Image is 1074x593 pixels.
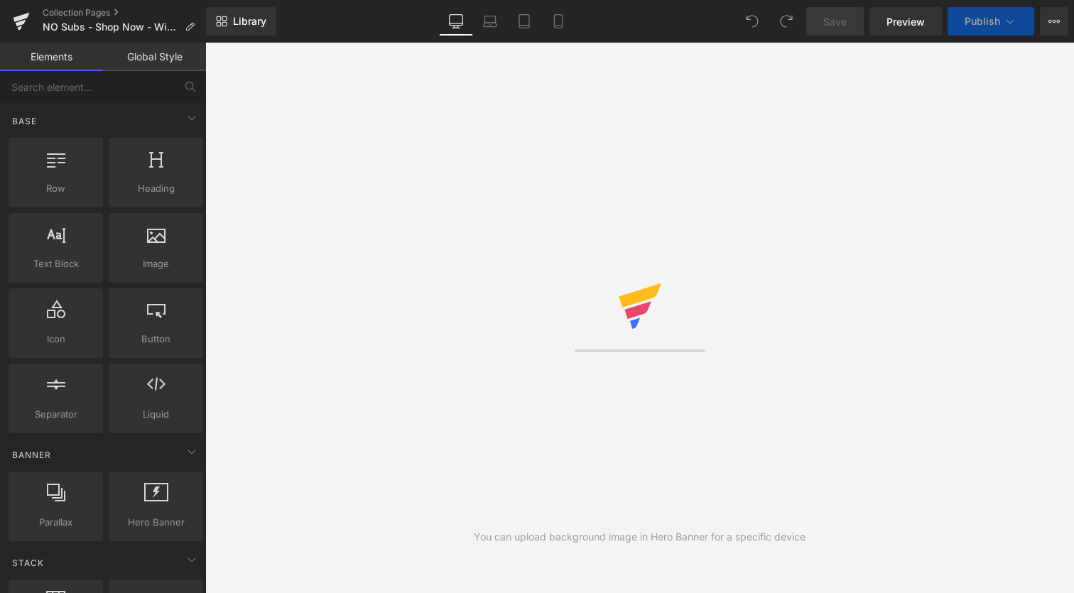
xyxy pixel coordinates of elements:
span: Text Block [13,256,99,271]
span: Button [113,332,199,347]
a: Preview [869,7,942,36]
span: Stack [11,556,45,570]
button: More [1040,7,1068,36]
a: Global Style [103,43,206,71]
span: Hero Banner [113,515,199,530]
button: Publish [948,7,1034,36]
a: New Library [206,7,276,36]
span: Publish [965,16,1000,27]
span: Library [233,15,266,28]
span: Banner [11,448,53,462]
button: Redo [772,7,801,36]
span: Preview [886,14,925,29]
span: Icon [13,332,99,347]
a: Laptop [473,7,507,36]
span: Liquid [113,407,199,422]
span: Heading [113,181,199,196]
span: Row [13,181,99,196]
a: Mobile [541,7,575,36]
a: Collection Pages [43,7,206,18]
span: Parallax [13,515,99,530]
span: Image [113,256,199,271]
a: Tablet [507,7,541,36]
span: NO Subs - Shop Now - Wixter Seafood [43,21,179,33]
button: Undo [738,7,766,36]
span: Separator [13,407,99,422]
span: Save [823,14,847,29]
div: You can upload background image in Hero Banner for a specific device [474,529,805,545]
span: Base [11,114,38,128]
a: Desktop [439,7,473,36]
